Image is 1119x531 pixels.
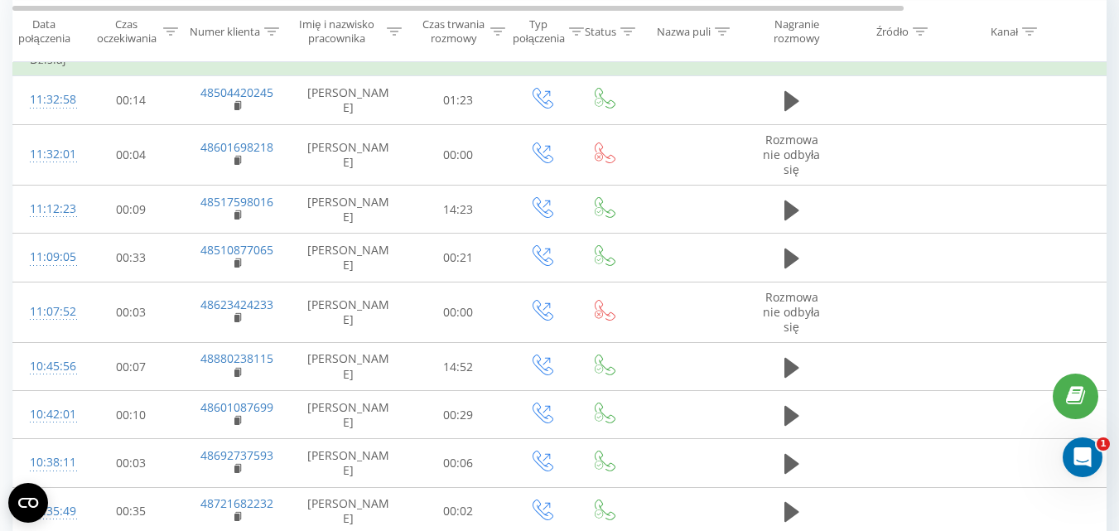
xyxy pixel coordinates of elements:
span: Rozmowa nie odbyła się [763,132,820,177]
td: 00:29 [407,391,510,439]
div: Status [585,24,616,38]
div: 11:07:52 [30,296,63,328]
div: 11:32:58 [30,84,63,116]
iframe: Intercom live chat [1063,437,1102,477]
div: 11:12:23 [30,193,63,225]
div: Kanał [991,24,1018,38]
div: Imię i nazwisko pracownika [291,17,383,46]
div: 10:42:01 [30,398,63,431]
div: 10:38:11 [30,447,63,479]
td: [PERSON_NAME] [291,343,407,391]
a: 48601087699 [200,399,273,415]
a: 48517598016 [200,194,273,210]
div: Data połączenia [13,17,75,46]
div: Źródło [876,24,909,38]
td: [PERSON_NAME] [291,186,407,234]
td: 14:23 [407,186,510,234]
div: Nagranie rozmowy [756,17,837,46]
div: Nazwa puli [657,24,711,38]
a: 48721682232 [200,495,273,511]
td: 00:07 [80,343,183,391]
div: Typ połączenia [513,17,565,46]
td: 00:14 [80,76,183,124]
td: [PERSON_NAME] [291,76,407,124]
td: 00:33 [80,234,183,282]
a: 48504420245 [200,84,273,100]
a: 48601698218 [200,139,273,155]
a: 48692737593 [200,447,273,463]
span: 1 [1097,437,1110,451]
td: 00:06 [407,439,510,487]
div: Czas trwania rozmowy [421,17,486,46]
a: 48623424233 [200,297,273,312]
td: [PERSON_NAME] [291,234,407,282]
button: Open CMP widget [8,483,48,523]
div: 10:45:56 [30,350,63,383]
td: 00:03 [80,439,183,487]
td: 01:23 [407,76,510,124]
div: Czas oczekiwania [94,17,159,46]
div: 11:09:05 [30,241,63,273]
div: 10:35:49 [30,495,63,528]
a: 48510877065 [200,242,273,258]
td: [PERSON_NAME] [291,124,407,186]
td: 00:04 [80,124,183,186]
td: 00:00 [407,124,510,186]
td: 00:10 [80,391,183,439]
td: 00:03 [80,282,183,343]
td: 00:21 [407,234,510,282]
a: 48880238115 [200,350,273,366]
td: [PERSON_NAME] [291,282,407,343]
td: 00:00 [407,282,510,343]
div: Numer klienta [190,24,260,38]
div: 11:32:01 [30,138,63,171]
td: 00:09 [80,186,183,234]
td: [PERSON_NAME] [291,391,407,439]
span: Rozmowa nie odbyła się [763,289,820,335]
td: [PERSON_NAME] [291,439,407,487]
td: 14:52 [407,343,510,391]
